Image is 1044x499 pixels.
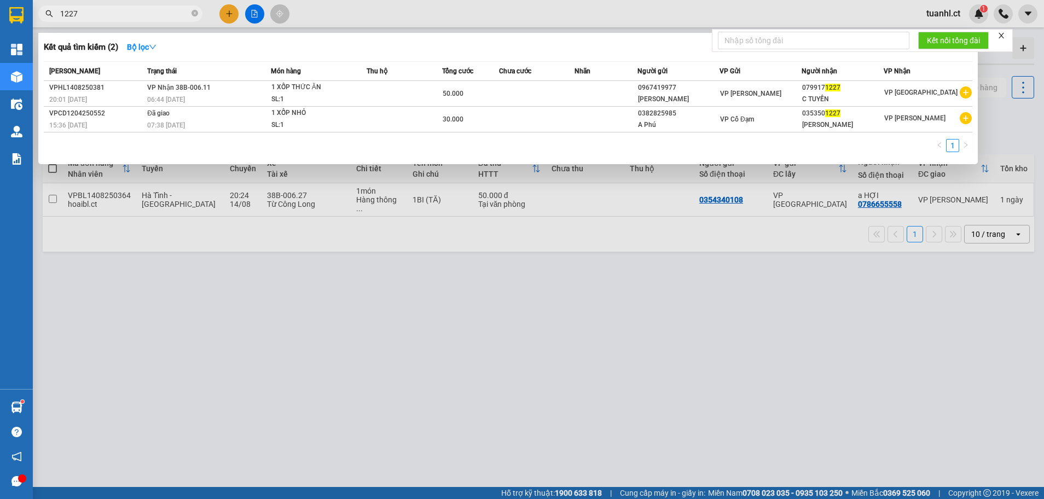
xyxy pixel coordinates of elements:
[933,139,946,152] li: Previous Page
[11,126,22,137] img: warehouse-icon
[443,90,463,97] span: 50.000
[49,67,100,75] span: [PERSON_NAME]
[11,402,22,413] img: warehouse-icon
[11,44,22,55] img: dashboard-icon
[802,119,883,131] div: [PERSON_NAME]
[49,82,144,94] div: VPHL1408250381
[947,140,959,152] a: 1
[442,67,473,75] span: Tổng cước
[959,139,972,152] li: Next Page
[802,67,837,75] span: Người nhận
[638,94,719,105] div: [PERSON_NAME]
[499,67,531,75] span: Chưa cước
[933,139,946,152] button: left
[638,82,719,94] div: 0967419977
[960,86,972,98] span: plus-circle
[21,400,24,403] sup: 1
[638,119,719,131] div: A Phú
[271,94,353,106] div: SL: 1
[962,142,969,148] span: right
[575,67,590,75] span: Nhãn
[11,71,22,83] img: warehouse-icon
[825,109,840,117] span: 1227
[271,107,353,119] div: 1 XỐP NHỎ
[149,43,156,51] span: down
[127,43,156,51] strong: Bộ lọc
[118,38,165,56] button: Bộ lọcdown
[802,94,883,105] div: C TUYẾN
[60,8,189,20] input: Tìm tên, số ĐT hoặc mã đơn
[11,153,22,165] img: solution-icon
[884,114,946,122] span: VP [PERSON_NAME]
[720,90,781,97] span: VP [PERSON_NAME]
[884,67,910,75] span: VP Nhận
[367,67,387,75] span: Thu hộ
[192,9,198,19] span: close-circle
[884,89,958,96] span: VP [GEOGRAPHIC_DATA]
[936,142,943,148] span: left
[49,96,87,103] span: 20:01 [DATE]
[825,84,840,91] span: 1227
[147,96,185,103] span: 06:44 [DATE]
[147,121,185,129] span: 07:38 [DATE]
[637,67,668,75] span: Người gửi
[44,42,118,53] h3: Kết quả tìm kiếm ( 2 )
[960,112,972,124] span: plus-circle
[959,139,972,152] button: right
[49,108,144,119] div: VPCD1204250552
[11,451,22,462] span: notification
[11,98,22,110] img: warehouse-icon
[271,82,353,94] div: 1 XỐP THỨC ĂN
[997,32,1005,39] span: close
[718,32,909,49] input: Nhập số tổng đài
[11,476,22,486] span: message
[720,115,754,123] span: VP Cổ Đạm
[927,34,980,47] span: Kết nối tổng đài
[946,139,959,152] li: 1
[11,427,22,437] span: question-circle
[271,119,353,131] div: SL: 1
[802,108,883,119] div: 035350
[720,67,740,75] span: VP Gửi
[147,67,177,75] span: Trạng thái
[802,82,883,94] div: 079917
[45,10,53,18] span: search
[918,32,989,49] button: Kết nối tổng đài
[49,121,87,129] span: 15:36 [DATE]
[271,67,301,75] span: Món hàng
[443,115,463,123] span: 30.000
[638,108,719,119] div: 0382825985
[147,84,211,91] span: VP Nhận 38B-006.11
[147,109,170,117] span: Đã giao
[192,10,198,16] span: close-circle
[9,7,24,24] img: logo-vxr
